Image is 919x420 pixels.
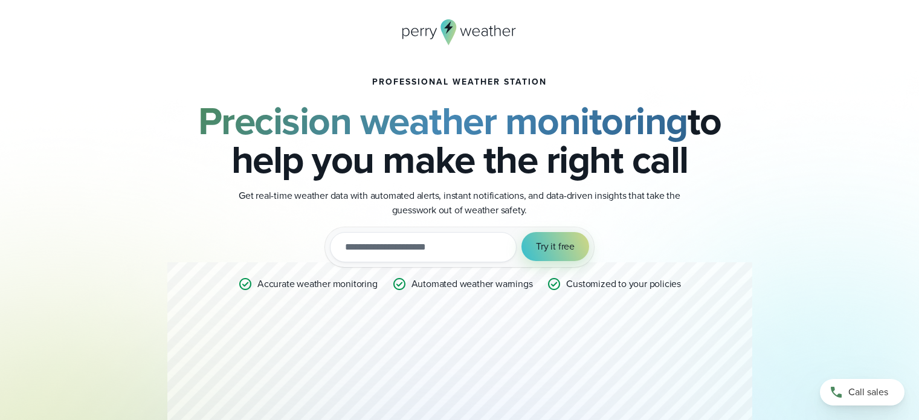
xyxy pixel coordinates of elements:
p: Get real-time weather data with automated alerts, instant notifications, and data-driven insights... [218,189,701,218]
h2: to help you make the right call [167,102,752,179]
button: Try it free [521,232,589,261]
h1: Professional Weather Station [372,77,547,87]
strong: Precision weather monitoring [198,92,688,149]
p: Customized to your policies [566,277,681,291]
a: Call sales [820,379,904,405]
span: Call sales [848,385,888,399]
p: Accurate weather monitoring [257,277,378,291]
span: Try it free [536,239,575,254]
p: Automated weather warnings [411,277,533,291]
